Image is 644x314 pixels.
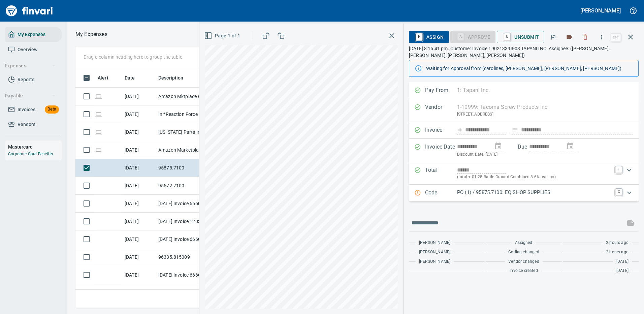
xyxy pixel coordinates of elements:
[450,34,495,39] div: Purchase Order Item required
[616,258,629,265] span: [DATE]
[122,177,156,195] td: [DATE]
[125,74,135,82] span: Date
[5,92,56,100] span: Payable
[5,102,62,117] a: InvoicesBeta
[616,268,629,274] span: [DATE]
[45,105,59,113] span: Beta
[5,62,56,70] span: Expenses
[606,240,629,246] span: 2 hours ago
[122,248,156,266] td: [DATE]
[122,230,156,248] td: [DATE]
[5,42,62,57] a: Overview
[156,159,216,177] td: 95875.7100
[622,215,639,231] span: This records your message into the invoice and notifies anyone mentioned
[515,240,532,246] span: Assigned
[122,105,156,123] td: [DATE]
[611,34,621,41] a: esc
[4,3,55,19] img: Finvari
[508,258,539,265] span: Vendor changed
[18,120,35,129] span: Vendors
[75,30,107,38] p: My Expenses
[502,31,539,43] span: Unsubmit
[84,54,182,60] p: Drag a column heading here to group the table
[546,30,560,44] button: Flag
[609,29,639,45] span: Close invoice
[562,30,577,44] button: Labels
[5,117,62,132] a: Vendors
[156,105,216,123] td: In *Reaction Force Llc Boring OR
[95,94,102,98] span: Online transaction
[409,185,639,201] div: Expand
[205,32,240,40] span: Page 1 of 1
[122,284,156,302] td: [DATE]
[2,60,58,72] button: Expenses
[95,130,102,134] span: Online transaction
[122,195,156,213] td: [DATE]
[156,248,216,266] td: 96335.815009
[504,33,510,40] a: U
[497,31,544,43] button: UUnsubmit
[510,268,538,274] span: Invoice created
[156,195,216,213] td: [DATE] Invoice 6660320 from Superior Tire Service, Inc (1-10991)
[156,230,216,248] td: [DATE] Invoice 6660202 from Superior Tire Service, Inc (1-10991)
[457,174,611,181] p: (total + $1.28 Battle Ground Combined 8.6% use tax)
[158,74,192,82] span: Description
[578,30,593,44] button: Discard
[18,75,34,84] span: Reports
[594,30,609,44] button: More
[425,166,457,181] p: Total
[419,258,450,265] span: [PERSON_NAME]
[419,249,450,256] span: [PERSON_NAME]
[409,31,449,43] button: RAssign
[409,162,639,185] div: Expand
[122,213,156,230] td: [DATE]
[122,123,156,141] td: [DATE]
[606,249,629,256] span: 2 hours ago
[156,141,216,159] td: Amazon Marketplace [GEOGRAPHIC_DATA] [GEOGRAPHIC_DATA]
[8,143,62,151] h6: Mastercard
[5,27,62,42] a: My Expenses
[414,31,444,43] span: Assign
[5,72,62,87] a: Reports
[457,189,611,196] p: PO (1) / 95875.7100: EQ SHOP SUPPLIES
[95,148,102,152] span: Online transaction
[508,249,539,256] span: Coding changed
[156,123,216,141] td: [US_STATE] Parts Inc [GEOGRAPHIC_DATA] OR
[98,74,108,82] span: Alert
[426,62,633,74] div: Waiting for Approval from (carolines, [PERSON_NAME], [PERSON_NAME], [PERSON_NAME])
[75,30,107,38] nav: breadcrumb
[615,189,622,195] a: C
[122,88,156,105] td: [DATE]
[419,240,450,246] span: [PERSON_NAME]
[156,213,216,230] td: [DATE] Invoice 120385490 from Superior Tire Service, Inc (1-10991)
[580,7,621,14] h5: [PERSON_NAME]
[425,189,457,197] p: Code
[98,74,117,82] span: Alert
[122,141,156,159] td: [DATE]
[156,266,216,284] td: [DATE] Invoice 6660409 from Superior Tire Service, Inc (1-10991)
[158,74,184,82] span: Description
[409,45,639,59] p: [DATE] 8:15:41 pm. Customer Invoice 190213393-03 TAPANI INC. Assignee: ([PERSON_NAME], [PERSON_NA...
[156,88,216,105] td: Amazon Mktplace Pmts [DOMAIN_NAME][URL] WA
[95,112,102,116] span: Online transaction
[122,159,156,177] td: [DATE]
[8,152,53,156] a: Corporate Card Benefits
[122,266,156,284] td: [DATE]
[203,30,243,42] button: Page 1 of 1
[125,74,144,82] span: Date
[18,45,37,54] span: Overview
[579,5,622,16] button: [PERSON_NAME]
[2,90,58,102] button: Payable
[18,105,35,114] span: Invoices
[615,166,622,173] a: T
[416,33,422,40] a: R
[156,177,216,195] td: 95572.7100
[18,30,45,39] span: My Expenses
